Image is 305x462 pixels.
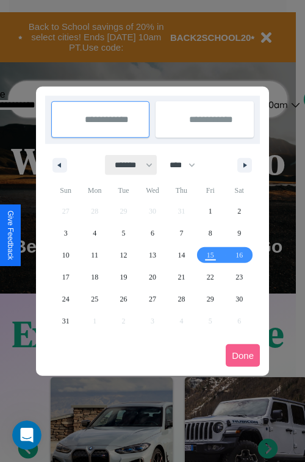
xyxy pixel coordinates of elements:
[167,222,196,244] button: 7
[64,222,68,244] span: 3
[225,266,254,288] button: 23
[80,181,109,200] span: Mon
[51,222,80,244] button: 3
[178,244,185,266] span: 14
[51,266,80,288] button: 17
[235,288,243,310] span: 30
[149,244,156,266] span: 13
[149,288,156,310] span: 27
[120,266,127,288] span: 19
[138,288,167,310] button: 27
[151,222,154,244] span: 6
[196,244,224,266] button: 15
[207,288,214,310] span: 29
[138,244,167,266] button: 13
[93,222,96,244] span: 4
[167,244,196,266] button: 14
[91,288,98,310] span: 25
[122,222,126,244] span: 5
[12,420,41,450] iframe: Intercom live chat
[80,244,109,266] button: 11
[196,266,224,288] button: 22
[237,222,241,244] span: 9
[225,222,254,244] button: 9
[167,288,196,310] button: 28
[51,288,80,310] button: 24
[178,288,185,310] span: 28
[207,244,214,266] span: 15
[109,222,138,244] button: 5
[196,288,224,310] button: 29
[196,200,224,222] button: 1
[225,181,254,200] span: Sat
[196,181,224,200] span: Fri
[196,222,224,244] button: 8
[109,244,138,266] button: 12
[80,222,109,244] button: 4
[167,181,196,200] span: Thu
[62,310,70,332] span: 31
[120,244,127,266] span: 12
[62,244,70,266] span: 10
[62,266,70,288] span: 17
[225,200,254,222] button: 2
[138,266,167,288] button: 20
[209,222,212,244] span: 8
[62,288,70,310] span: 24
[109,288,138,310] button: 26
[237,200,241,222] span: 2
[226,344,260,367] button: Done
[178,266,185,288] span: 21
[225,244,254,266] button: 16
[235,266,243,288] span: 23
[51,181,80,200] span: Sun
[80,266,109,288] button: 18
[209,200,212,222] span: 1
[179,222,183,244] span: 7
[51,244,80,266] button: 10
[207,266,214,288] span: 22
[109,181,138,200] span: Tue
[138,222,167,244] button: 6
[91,266,98,288] span: 18
[6,211,15,260] div: Give Feedback
[120,288,127,310] span: 26
[91,244,98,266] span: 11
[109,266,138,288] button: 19
[138,181,167,200] span: Wed
[51,310,80,332] button: 31
[235,244,243,266] span: 16
[225,288,254,310] button: 30
[80,288,109,310] button: 25
[167,266,196,288] button: 21
[149,266,156,288] span: 20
